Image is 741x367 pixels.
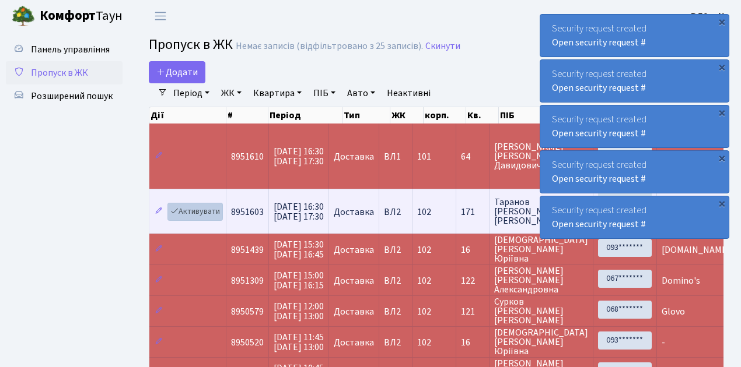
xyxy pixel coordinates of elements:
[231,150,264,163] span: 8951610
[461,152,484,161] span: 64
[461,245,484,255] span: 16
[494,197,588,225] span: Таранов [PERSON_NAME] [PERSON_NAME]
[494,142,588,170] span: [PERSON_NAME] [PERSON_NAME] Давидович
[6,61,123,84] a: Пропуск в ЖК
[540,60,729,102] div: Security request created
[40,6,96,25] b: Комфорт
[149,34,233,55] span: Пропуск в ЖК
[691,9,727,23] a: ВЛ2 -. К.
[461,338,484,347] span: 16
[274,200,324,223] span: [DATE] 16:30 [DATE] 17:30
[146,6,175,26] button: Переключити навігацію
[552,127,646,140] a: Open security request #
[12,5,35,28] img: logo.png
[334,207,374,217] span: Доставка
[716,107,728,118] div: ×
[552,172,646,185] a: Open security request #
[384,338,407,347] span: ВЛ2
[466,107,499,123] th: Кв.
[552,82,646,94] a: Open security request #
[417,305,431,318] span: 102
[494,328,588,356] span: [DEMOGRAPHIC_DATA] [PERSON_NAME] Юріївна
[216,83,246,103] a: ЖК
[231,244,264,256] span: 8951439
[334,307,374,316] span: Доставка
[417,244,431,256] span: 102
[231,336,264,349] span: 8950520
[274,269,324,292] span: [DATE] 15:00 [DATE] 16:15
[390,107,424,123] th: ЖК
[309,83,340,103] a: ПІБ
[540,15,729,57] div: Security request created
[274,300,324,323] span: [DATE] 12:00 [DATE] 13:00
[494,235,588,263] span: [DEMOGRAPHIC_DATA] [PERSON_NAME] Юріївна
[149,107,226,123] th: Дії
[384,245,407,255] span: ВЛ2
[274,331,324,354] span: [DATE] 11:45 [DATE] 13:00
[274,145,324,168] span: [DATE] 16:30 [DATE] 17:30
[384,307,407,316] span: ВЛ2
[40,6,123,26] span: Таун
[417,150,431,163] span: 101
[149,61,205,83] a: Додати
[499,107,579,123] th: ПІБ
[494,297,588,325] span: Сурков [PERSON_NAME] [PERSON_NAME]
[662,305,685,318] span: Glovo
[461,307,484,316] span: 121
[384,276,407,285] span: ВЛ2
[274,238,324,261] span: [DATE] 15:30 [DATE] 16:45
[662,336,665,349] span: -
[716,197,728,209] div: ×
[461,276,484,285] span: 122
[382,83,435,103] a: Неактивні
[169,83,214,103] a: Період
[552,36,646,49] a: Open security request #
[156,66,198,79] span: Додати
[231,206,264,218] span: 8951603
[716,16,728,27] div: ×
[249,83,306,103] a: Квартира
[662,244,730,256] span: [DOMAIN_NAME]
[540,151,729,193] div: Security request created
[334,338,374,347] span: Доставка
[716,152,728,164] div: ×
[6,84,123,108] a: Розширений пошук
[334,276,374,285] span: Доставка
[236,41,423,52] div: Немає записів (відфільтровано з 25 записів).
[167,203,223,221] a: Активувати
[417,274,431,287] span: 102
[342,107,390,123] th: Тип
[424,107,466,123] th: корп.
[384,152,407,161] span: ВЛ1
[231,274,264,287] span: 8951309
[691,10,727,23] b: ВЛ2 -. К.
[226,107,268,123] th: #
[31,90,113,103] span: Розширений пошук
[31,43,110,56] span: Панель управління
[6,38,123,61] a: Панель управління
[334,152,374,161] span: Доставка
[716,61,728,73] div: ×
[417,336,431,349] span: 102
[268,107,342,123] th: Період
[231,305,264,318] span: 8950579
[417,206,431,218] span: 102
[494,266,588,294] span: [PERSON_NAME] [PERSON_NAME] Александровна
[540,196,729,238] div: Security request created
[342,83,380,103] a: Авто
[662,274,700,287] span: Domino's
[334,245,374,255] span: Доставка
[540,105,729,147] div: Security request created
[384,207,407,217] span: ВЛ2
[425,41,460,52] a: Скинути
[31,66,88,79] span: Пропуск в ЖК
[552,218,646,231] a: Open security request #
[461,207,484,217] span: 171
